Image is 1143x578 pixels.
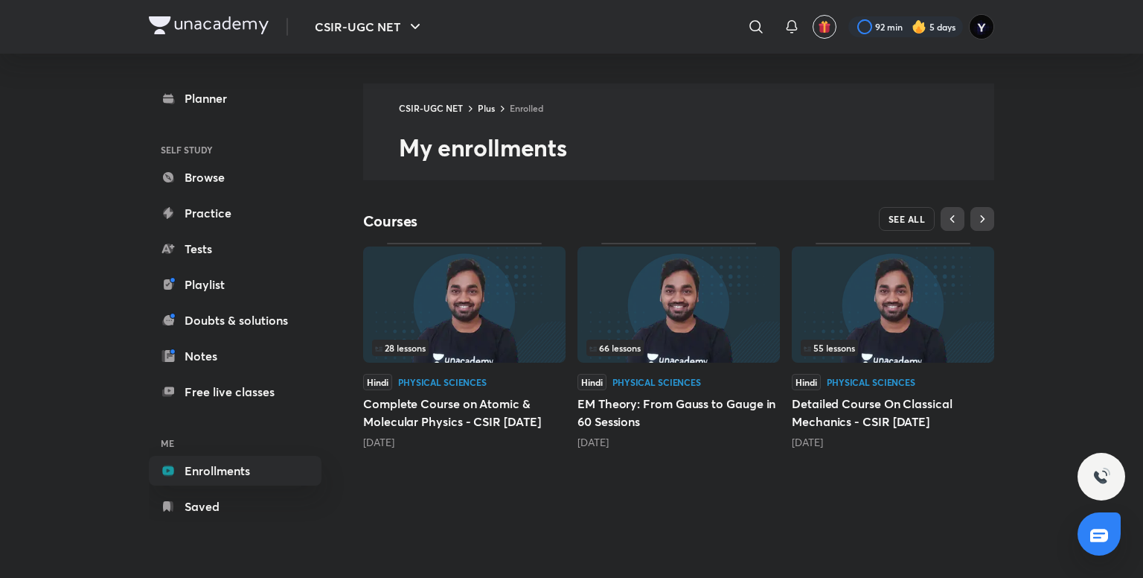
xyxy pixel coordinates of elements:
a: Doubts & solutions [149,305,321,335]
div: infocontainer [586,340,771,356]
img: ttu [1092,468,1110,486]
div: infocontainer [372,340,557,356]
button: CSIR-UGC NET [306,12,433,42]
div: infosection [586,340,771,356]
div: 1 month ago [363,435,566,450]
h6: SELF STUDY [149,137,321,162]
span: Hindi [577,374,606,390]
a: Enrolled [510,102,543,114]
h5: EM Theory: From Gauss to Gauge in 60 Sessions [577,395,780,431]
div: infosection [801,340,985,356]
img: avatar [818,20,831,34]
a: Practice [149,198,321,228]
div: left [801,340,985,356]
span: 55 lessons [804,343,855,352]
img: streak [912,19,926,34]
a: Planner [149,83,321,113]
a: CSIR-UGC NET [399,102,463,114]
img: Thumbnail [792,247,994,363]
a: Notes [149,341,321,371]
span: SEE ALL [889,214,926,224]
button: avatar [813,15,836,39]
h4: Courses [363,212,679,231]
button: SEE ALL [879,207,935,231]
div: 2 months ago [577,435,780,450]
div: left [586,340,771,356]
div: Physical Sciences [612,378,701,387]
div: Physical Sciences [398,378,487,387]
div: infosection [372,340,557,356]
img: Company Logo [149,16,269,34]
div: infocontainer [801,340,985,356]
a: Company Logo [149,16,269,38]
img: Thumbnail [363,247,566,363]
div: Physical Sciences [827,378,915,387]
span: Hindi [792,374,821,390]
a: Free live classes [149,377,321,407]
h6: ME [149,431,321,456]
h5: Complete Course on Atomic & Molecular Physics - CSIR [DATE] [363,395,566,431]
div: EM Theory: From Gauss to Gauge in 60 Sessions [577,243,780,450]
span: Hindi [363,374,392,390]
img: Thumbnail [577,247,780,363]
h5: Detailed Course On Classical Mechanics - CSIR [DATE] [792,395,994,431]
a: Plus [478,102,495,114]
img: Yedhukrishna Nambiar [969,14,994,39]
div: Complete Course on Atomic & Molecular Physics - CSIR Dec 2025 [363,243,566,450]
a: Saved [149,492,321,521]
a: Enrollments [149,456,321,486]
div: Detailed Course On Classical Mechanics - CSIR June 2025 [792,243,994,450]
a: Playlist [149,270,321,299]
a: Browse [149,162,321,192]
span: 28 lessons [375,343,426,352]
span: 66 lessons [589,343,641,352]
a: Tests [149,234,321,264]
div: 3 months ago [792,435,994,450]
div: left [372,340,557,356]
h2: My enrollments [399,133,994,162]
